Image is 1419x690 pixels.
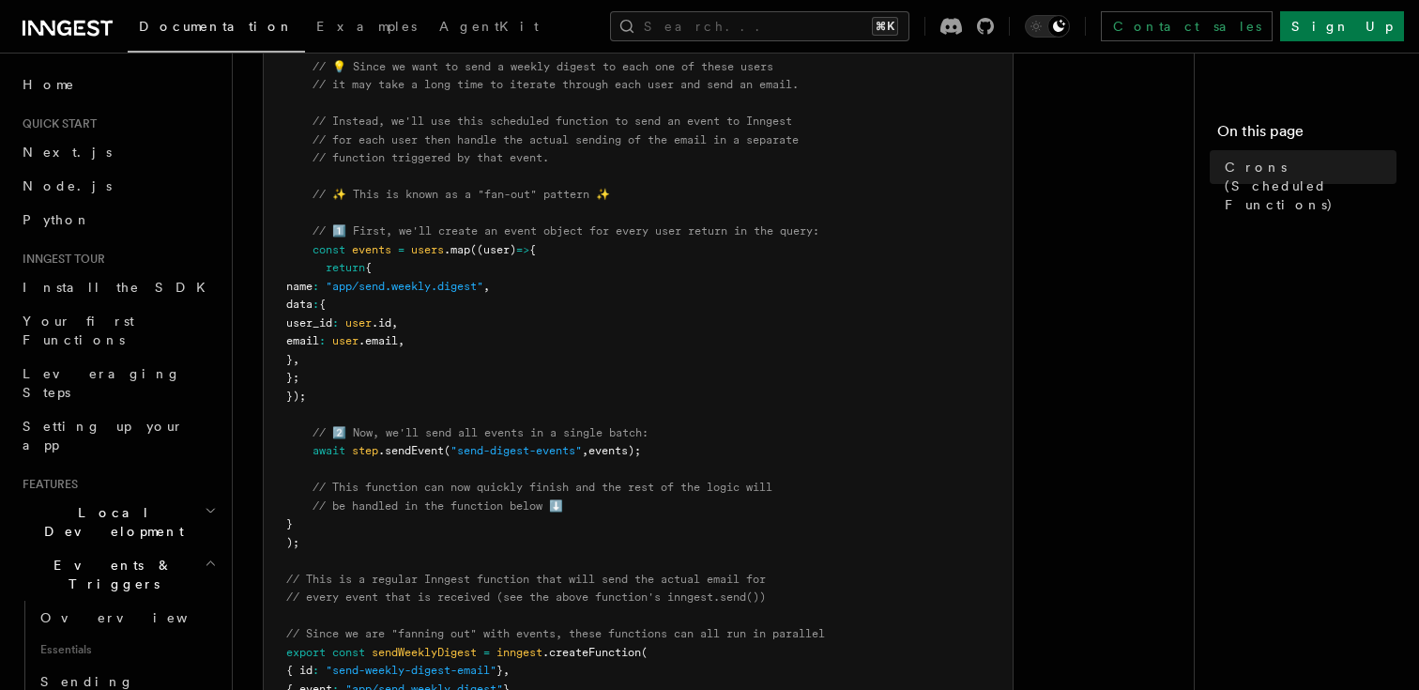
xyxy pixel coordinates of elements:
[286,536,299,549] span: );
[15,496,221,548] button: Local Development
[15,304,221,357] a: Your first Functions
[588,444,641,457] span: events);
[313,78,799,91] span: // it may take a long time to iterate through each user and send an email.
[15,116,97,131] span: Quick start
[345,316,372,330] span: user
[326,280,483,293] span: "app/send.weekly.digest"
[15,409,221,462] a: Setting up your app
[313,426,648,439] span: // 2️⃣ Now, we'll send all events in a single batch:
[313,115,792,128] span: // Instead, we'll use this scheduled function to send an event to Inngest
[286,280,313,293] span: name
[286,590,766,604] span: // every event that is received (see the above function's inngest.send())
[1025,15,1070,38] button: Toggle dark mode
[610,11,909,41] button: Search...⌘K
[23,212,91,227] span: Python
[496,664,503,677] span: }
[313,444,345,457] span: await
[286,627,825,640] span: // Since we are "fanning out" with events, these functions can all run in parallel
[503,664,510,677] span: ,
[286,517,293,530] span: }
[542,646,641,659] span: .createFunction
[15,477,78,492] span: Features
[286,316,332,330] span: user_id
[1280,11,1404,41] a: Sign Up
[352,444,378,457] span: step
[444,243,470,256] span: .map
[1101,11,1273,41] a: Contact sales
[529,243,536,256] span: {
[313,188,610,201] span: // ✨ This is known as a "fan-out" pattern ✨
[286,664,313,677] span: { id
[352,243,391,256] span: events
[439,19,539,34] span: AgentKit
[496,646,542,659] span: inngest
[23,280,217,295] span: Install the SDK
[332,334,359,347] span: user
[286,334,319,347] span: email
[372,316,391,330] span: .id
[316,19,417,34] span: Examples
[33,601,221,635] a: Overview
[444,444,450,457] span: (
[332,646,365,659] span: const
[326,664,496,677] span: "send-weekly-digest-email"
[326,261,365,274] span: return
[365,261,372,274] span: {
[286,371,299,384] span: };
[450,444,582,457] span: "send-digest-events"
[305,6,428,51] a: Examples
[428,6,550,51] a: AgentKit
[483,280,490,293] span: ,
[40,610,234,625] span: Overview
[1217,120,1396,150] h4: On this page
[411,243,444,256] span: users
[15,548,221,601] button: Events & Triggers
[372,646,477,659] span: sendWeeklyDigest
[128,6,305,53] a: Documentation
[313,298,319,311] span: :
[391,316,398,330] span: ,
[23,314,134,347] span: Your first Functions
[139,19,294,34] span: Documentation
[15,270,221,304] a: Install the SDK
[15,135,221,169] a: Next.js
[23,366,181,400] span: Leveraging Steps
[313,133,799,146] span: // for each user then handle the actual sending of the email in a separate
[872,17,898,36] kbd: ⌘K
[313,499,563,513] span: // be handled in the function below ⬇️
[23,145,112,160] span: Next.js
[516,243,529,256] span: =>
[15,203,221,237] a: Python
[332,316,339,330] span: :
[1225,158,1396,214] span: Crons (Scheduled Functions)
[286,298,313,311] span: data
[313,664,319,677] span: :
[313,280,319,293] span: :
[293,353,299,366] span: ,
[359,334,398,347] span: .email
[15,556,205,593] span: Events & Triggers
[398,243,404,256] span: =
[286,353,293,366] span: }
[33,635,221,665] span: Essentials
[582,444,588,457] span: ,
[15,68,221,101] a: Home
[286,646,326,659] span: export
[23,178,112,193] span: Node.js
[23,419,184,452] span: Setting up your app
[483,646,490,659] span: =
[286,390,306,403] span: });
[313,151,549,164] span: // function triggered by that event.
[641,646,648,659] span: (
[313,481,772,494] span: // This function can now quickly finish and the rest of the logic will
[470,243,516,256] span: ((user)
[15,169,221,203] a: Node.js
[1217,150,1396,222] a: Crons (Scheduled Functions)
[286,573,766,586] span: // This is a regular Inngest function that will send the actual email for
[319,334,326,347] span: :
[23,75,75,94] span: Home
[15,357,221,409] a: Leveraging Steps
[398,334,404,347] span: ,
[15,252,105,267] span: Inngest tour
[313,224,819,238] span: // 1️⃣ First, we'll create an event object for every user return in the query:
